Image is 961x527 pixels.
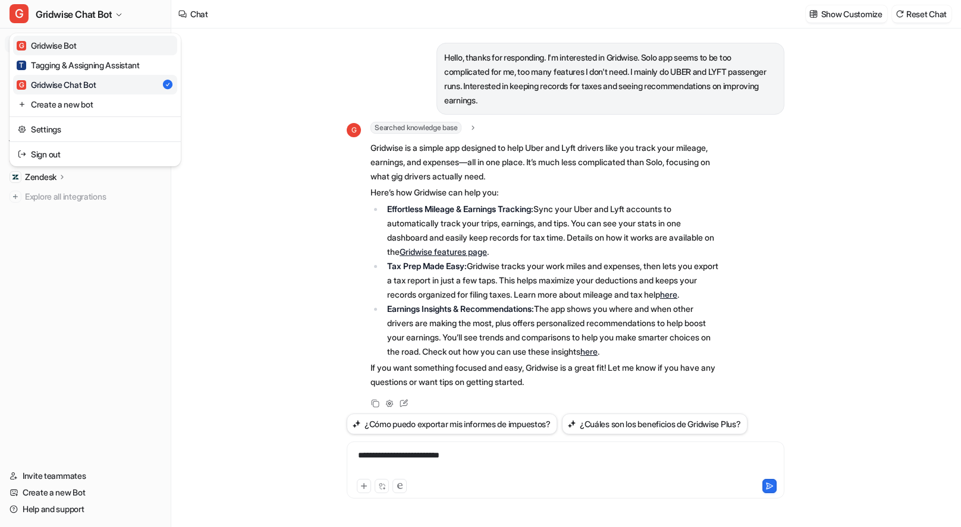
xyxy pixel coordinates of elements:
[17,41,26,51] span: G
[10,4,29,23] span: G
[17,59,140,71] div: Tagging & Assigning Assistant
[18,123,26,135] img: reset
[36,6,112,23] span: Gridwise Chat Bot
[18,148,26,160] img: reset
[10,33,181,166] div: GGridwise Chat Bot
[13,144,177,164] a: Sign out
[17,78,96,91] div: Gridwise Chat Bot
[17,80,26,90] span: G
[17,61,26,70] span: T
[17,39,77,52] div: Gridwise Bot
[13,119,177,139] a: Settings
[13,94,177,114] a: Create a new bot
[18,98,26,111] img: reset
